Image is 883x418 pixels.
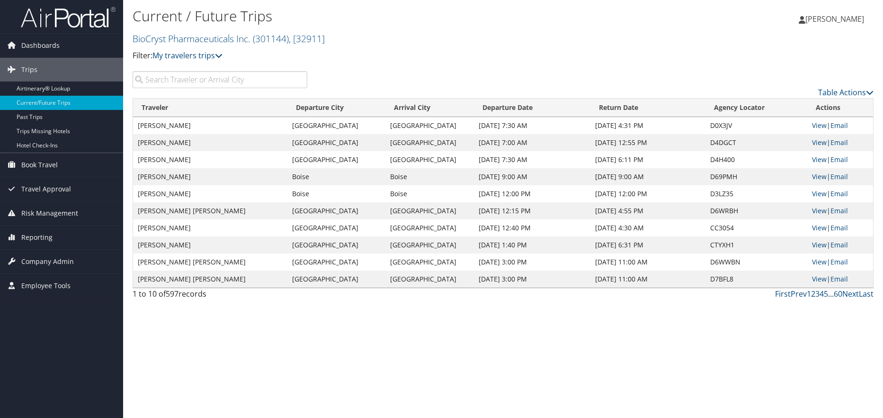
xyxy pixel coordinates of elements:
[830,206,848,215] a: Email
[385,117,474,134] td: [GEOGRAPHIC_DATA]
[830,155,848,164] a: Email
[807,168,873,185] td: |
[805,14,864,24] span: [PERSON_NAME]
[287,168,385,185] td: Boise
[287,185,385,202] td: Boise
[807,254,873,271] td: |
[830,138,848,147] a: Email
[830,121,848,130] a: Email
[152,50,223,61] a: My travelers trips
[812,155,827,164] a: View
[287,254,385,271] td: [GEOGRAPHIC_DATA]
[21,177,71,201] span: Travel Approval
[385,99,474,117] th: Arrival City: activate to sort column ascending
[812,189,827,198] a: View
[705,254,807,271] td: D6WWBN
[812,206,827,215] a: View
[807,202,873,219] td: |
[830,189,848,198] a: Email
[791,289,807,299] a: Prev
[474,271,590,288] td: [DATE] 3:00 PM
[828,289,834,299] span: …
[21,250,74,273] span: Company Admin
[133,6,626,26] h1: Current / Future Trips
[287,117,385,134] td: [GEOGRAPHIC_DATA]
[21,34,60,57] span: Dashboards
[705,168,807,185] td: D69PMH
[287,236,385,254] td: [GEOGRAPHIC_DATA]
[812,274,827,283] a: View
[590,117,705,134] td: [DATE] 4:31 PM
[133,99,287,117] th: Traveler: activate to sort column ascending
[133,32,325,45] a: BioCryst Pharmaceuticals Inc.
[474,168,590,185] td: [DATE] 9:00 AM
[590,151,705,168] td: [DATE] 6:11 PM
[811,289,815,299] a: 2
[385,219,474,236] td: [GEOGRAPHIC_DATA]
[385,271,474,288] td: [GEOGRAPHIC_DATA]
[812,121,827,130] a: View
[824,289,828,299] a: 5
[474,99,590,117] th: Departure Date: activate to sort column descending
[385,134,474,151] td: [GEOGRAPHIC_DATA]
[474,219,590,236] td: [DATE] 12:40 PM
[807,151,873,168] td: |
[474,185,590,202] td: [DATE] 12:00 PM
[807,134,873,151] td: |
[474,254,590,271] td: [DATE] 3:00 PM
[590,168,705,185] td: [DATE] 9:00 AM
[385,185,474,202] td: Boise
[133,236,287,254] td: [PERSON_NAME]
[830,223,848,232] a: Email
[133,202,287,219] td: [PERSON_NAME] [PERSON_NAME]
[775,289,791,299] a: First
[590,271,705,288] td: [DATE] 11:00 AM
[799,5,874,33] a: [PERSON_NAME]
[830,240,848,249] a: Email
[474,202,590,219] td: [DATE] 12:15 PM
[830,274,848,283] a: Email
[807,289,811,299] a: 1
[287,202,385,219] td: [GEOGRAPHIC_DATA]
[21,153,58,177] span: Book Travel
[830,257,848,266] a: Email
[812,138,827,147] a: View
[287,134,385,151] td: [GEOGRAPHIC_DATA]
[812,257,827,266] a: View
[834,289,842,299] a: 60
[385,168,474,185] td: Boise
[830,172,848,181] a: Email
[474,236,590,254] td: [DATE] 1:40 PM
[590,99,705,117] th: Return Date: activate to sort column ascending
[289,32,325,45] span: , [ 32911 ]
[474,151,590,168] td: [DATE] 7:30 AM
[253,32,289,45] span: ( 301144 )
[705,202,807,219] td: D6WRBH
[385,236,474,254] td: [GEOGRAPHIC_DATA]
[474,117,590,134] td: [DATE] 7:30 AM
[590,134,705,151] td: [DATE] 12:55 PM
[133,168,287,185] td: [PERSON_NAME]
[820,289,824,299] a: 4
[812,240,827,249] a: View
[807,99,873,117] th: Actions
[807,219,873,236] td: |
[590,219,705,236] td: [DATE] 4:30 AM
[287,99,385,117] th: Departure City: activate to sort column ascending
[287,151,385,168] td: [GEOGRAPHIC_DATA]
[705,99,807,117] th: Agency Locator: activate to sort column ascending
[815,289,820,299] a: 3
[842,289,859,299] a: Next
[133,117,287,134] td: [PERSON_NAME]
[590,202,705,219] td: [DATE] 4:55 PM
[705,271,807,288] td: D7BFL8
[133,271,287,288] td: [PERSON_NAME] [PERSON_NAME]
[705,236,807,254] td: CTYXH1
[705,219,807,236] td: CC3054
[21,274,71,298] span: Employee Tools
[385,202,474,219] td: [GEOGRAPHIC_DATA]
[287,219,385,236] td: [GEOGRAPHIC_DATA]
[807,185,873,202] td: |
[385,254,474,271] td: [GEOGRAPHIC_DATA]
[807,271,873,288] td: |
